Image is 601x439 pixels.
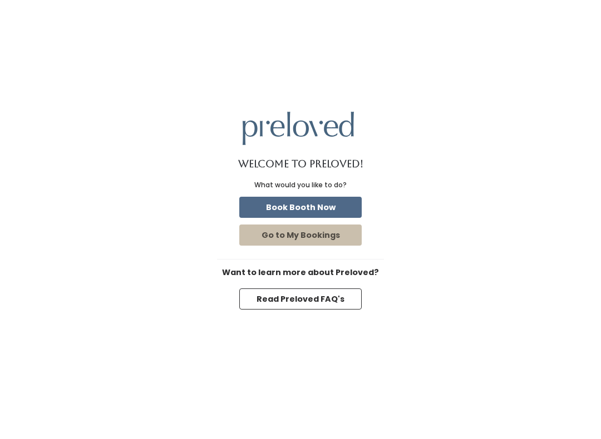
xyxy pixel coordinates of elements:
button: Read Preloved FAQ's [239,288,362,310]
h1: Welcome to Preloved! [238,158,363,169]
a: Go to My Bookings [237,222,364,248]
img: preloved logo [243,112,354,144]
button: Book Booth Now [239,197,362,218]
button: Go to My Bookings [239,225,362,246]
h6: Want to learn more about Preloved? [217,268,384,277]
div: What would you like to do? [254,180,347,190]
